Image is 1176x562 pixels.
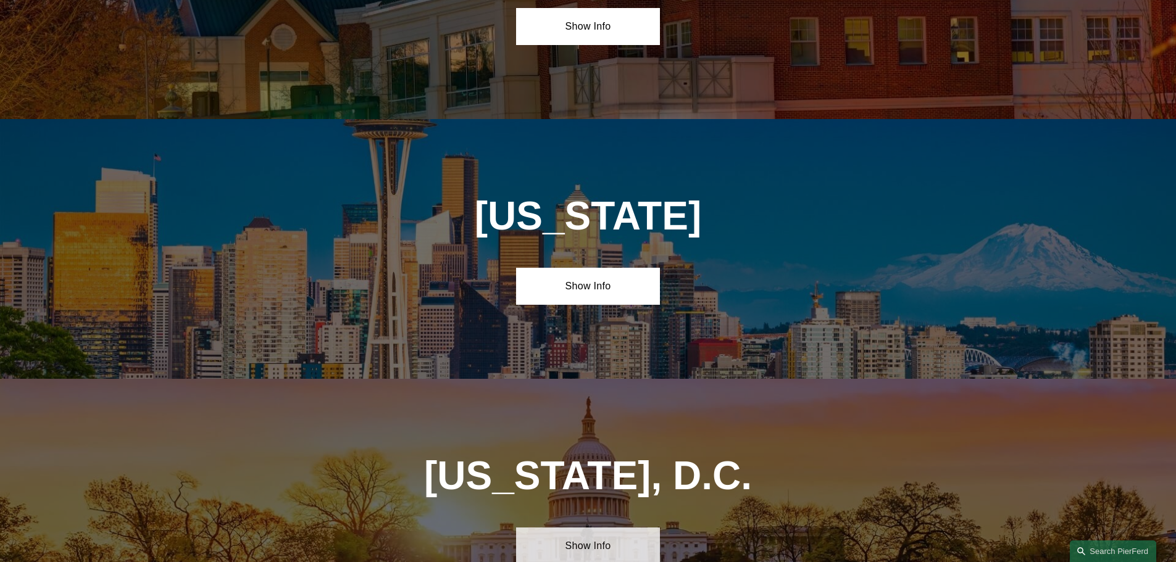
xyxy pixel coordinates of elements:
a: Show Info [516,268,660,305]
a: Show Info [516,8,660,45]
h1: [US_STATE], D.C. [372,453,804,498]
a: Search this site [1070,540,1156,562]
h1: [US_STATE] [444,194,732,239]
